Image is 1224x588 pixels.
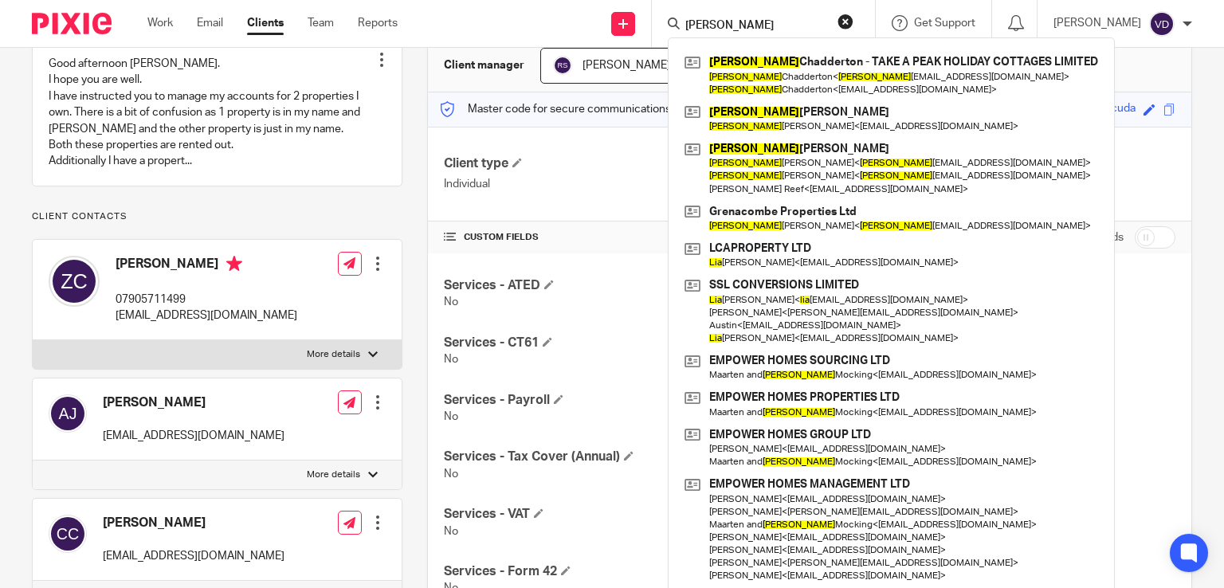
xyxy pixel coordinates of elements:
h3: Client manager [444,57,524,73]
p: [EMAIL_ADDRESS][DOMAIN_NAME] [103,548,284,564]
img: svg%3E [553,56,572,75]
h4: Services - CT61 [444,335,810,351]
h4: CUSTOM FIELDS [444,231,810,244]
h4: Services - Tax Cover (Annual) [444,449,810,465]
button: Clear [838,14,853,29]
p: More details [307,468,360,481]
span: No [444,296,458,308]
a: Clients [247,15,284,31]
p: Master code for secure communications and files [440,101,715,117]
p: [EMAIL_ADDRESS][DOMAIN_NAME] [116,308,297,323]
h4: Services - ATED [444,277,810,294]
a: Team [308,15,334,31]
a: Email [197,15,223,31]
img: svg%3E [49,256,100,307]
p: More details [307,348,360,361]
h4: Services - Form 42 [444,563,810,580]
p: [EMAIL_ADDRESS][DOMAIN_NAME] [103,428,284,444]
input: Search [684,19,827,33]
h4: Client type [444,155,810,172]
span: Get Support [914,18,975,29]
img: svg%3E [49,394,87,433]
span: No [444,468,458,480]
span: No [444,411,458,422]
i: Primary [226,256,242,272]
img: svg%3E [1149,11,1175,37]
h4: [PERSON_NAME] [116,256,297,276]
img: Pixie [32,13,112,34]
h4: [PERSON_NAME] [103,515,284,531]
span: No [444,354,458,365]
p: 07905711499 [116,292,297,308]
a: Reports [358,15,398,31]
span: [PERSON_NAME] [583,60,670,71]
img: svg%3E [49,515,87,553]
a: Work [147,15,173,31]
h4: Services - VAT [444,506,810,523]
h4: [PERSON_NAME] [103,394,284,411]
p: [PERSON_NAME] [1053,15,1141,31]
h4: Services - Payroll [444,392,810,409]
p: Individual [444,176,810,192]
p: Client contacts [32,210,402,223]
span: No [444,526,458,537]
